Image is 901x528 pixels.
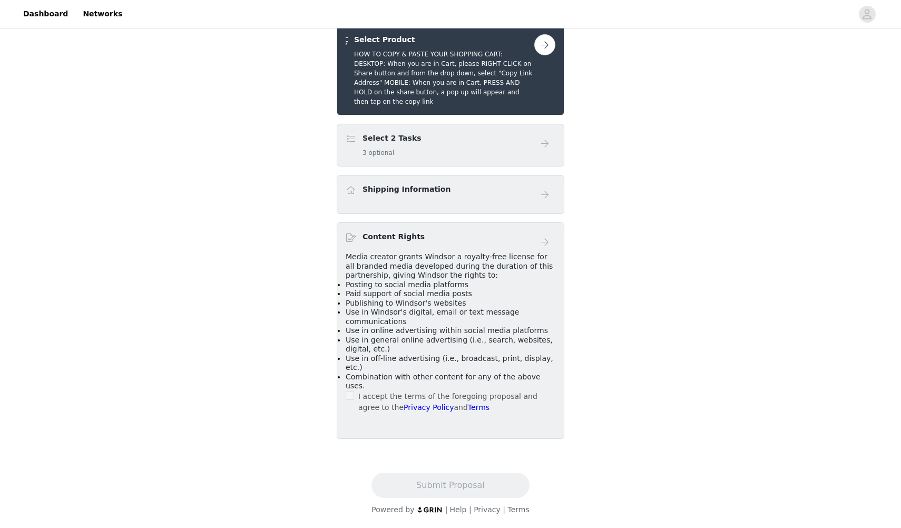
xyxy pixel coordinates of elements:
h4: Shipping Information [363,184,450,195]
span: | [445,505,448,514]
h4: Select Product [354,34,534,45]
p: I accept the terms of the foregoing proposal and agree to the and [358,391,555,413]
div: avatar [862,6,872,23]
span: Powered by [371,505,414,514]
h4: Select 2 Tasks [363,133,422,144]
a: Networks [76,2,129,26]
a: Dashboard [17,2,74,26]
span: | [503,505,505,514]
a: Help [450,505,467,514]
a: Terms [507,505,529,514]
div: Select Product [337,25,564,115]
span: Use in online advertising within social media platforms [346,326,548,335]
span: Use in Windsor's digital, email or text message communications [346,308,519,326]
a: Terms [468,403,489,412]
span: | [469,505,472,514]
a: Privacy Policy [404,403,454,412]
span: Publishing to Windsor's websites [346,299,466,307]
h5: HOW TO COPY & PASTE YOUR SHOPPING CART: DESKTOP: When you are in Cart, please RIGHT CLICK on Shar... [354,50,534,106]
span: Use in off-line advertising (i.e., broadcast, print, display, etc.) [346,354,553,372]
span: Posting to social media platforms [346,280,468,289]
a: Privacy [474,505,501,514]
span: Media creator grants Windsor a royalty-free license for all branded media developed during the du... [346,252,553,279]
span: Combination with other content for any of the above uses. [346,373,541,390]
span: Use in general online advertising (i.e., search, websites, digital, etc.) [346,336,553,354]
div: Shipping Information [337,175,564,214]
button: Submit Proposal [371,473,529,498]
span: Paid support of social media posts [346,289,472,298]
div: Select 2 Tasks [337,124,564,167]
h5: 3 optional [363,148,422,158]
h4: Content Rights [363,231,425,242]
img: logo [417,506,443,513]
div: Content Rights [337,222,564,439]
